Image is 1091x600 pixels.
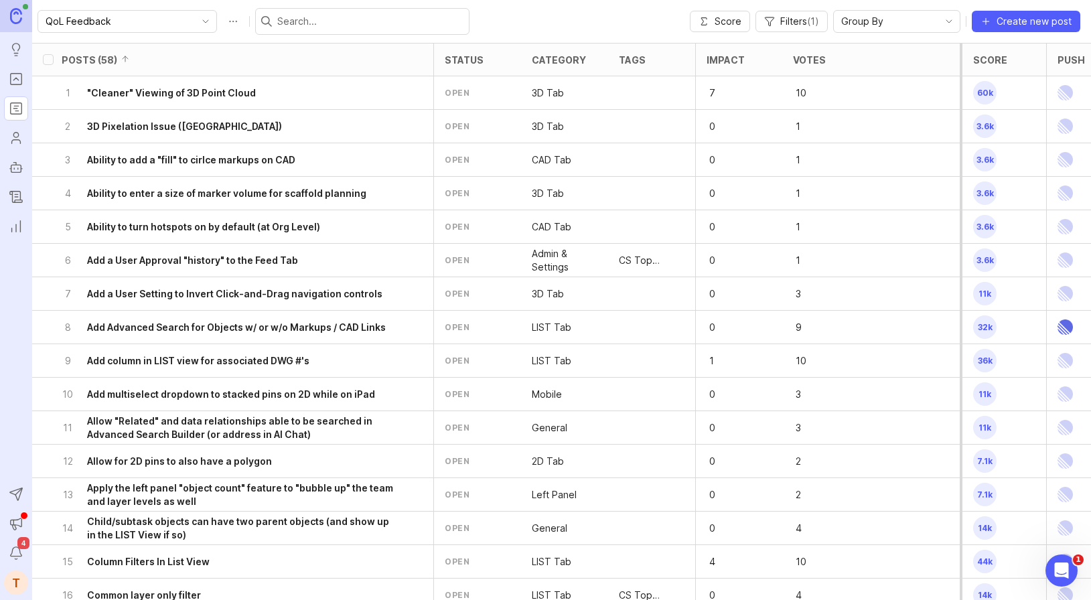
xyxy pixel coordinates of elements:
[973,148,997,171] span: 3.6k
[4,126,28,150] a: Users
[1045,554,1078,587] iframe: Intercom live chat
[707,552,748,571] p: 4
[793,352,834,370] p: 10
[973,215,997,238] span: 3.6k
[277,14,463,29] input: Search...
[62,244,395,277] button: 6Add a User Approval "history" to the Feed Tab
[532,522,567,535] p: General
[619,254,684,267] p: CS Top Request
[532,388,562,401] p: Mobile
[793,552,834,571] p: 10
[707,285,748,303] p: 0
[62,388,74,401] p: 10
[87,388,375,401] h6: Add multiselect dropdown to stacked pins on 2D while on iPad
[1058,545,1073,578] img: Linear Logo
[532,120,564,133] p: 3D Tab
[445,422,469,433] div: open
[715,15,741,28] span: Score
[973,181,997,205] span: 3.6k
[62,512,395,544] button: 14Child/subtask objects can have two parent objects (and show up in the LIST View if so)
[1058,277,1073,310] img: Linear Logo
[707,385,748,404] p: 0
[793,385,834,404] p: 3
[532,153,571,167] p: CAD Tab
[973,382,997,406] span: 11k
[997,15,1072,28] span: Create new post
[445,121,469,132] div: open
[445,154,469,165] div: open
[62,220,74,234] p: 5
[445,355,469,366] div: open
[532,455,564,468] div: 2D Tab
[38,10,217,33] div: toggle menu
[62,254,74,267] p: 6
[707,452,748,471] p: 0
[793,117,834,136] p: 1
[87,455,272,468] h6: Allow for 2D pins to also have a polygon
[17,537,29,549] span: 4
[445,288,469,299] div: open
[973,55,1007,65] div: Score
[87,153,295,167] h6: Ability to add a "fill" to cirlce markups on CAD
[938,16,960,27] svg: toggle icon
[62,488,74,502] p: 13
[62,311,395,344] button: 8Add Advanced Search for Objects w/ or w/o Markups / CAD Links
[195,16,216,27] svg: toggle icon
[62,143,395,176] button: 3Ability to add a "fill" to cirlce markups on CAD
[1073,554,1084,565] span: 1
[87,321,386,334] h6: Add Advanced Search for Objects w/ or w/o Markups / CAD Links
[793,55,826,65] div: Votes
[62,120,74,133] p: 2
[4,214,28,238] a: Reporting
[4,571,28,595] button: T
[445,187,469,199] div: open
[532,321,571,334] p: LIST Tab
[532,555,571,569] p: LIST Tab
[4,96,28,121] a: Roadmaps
[1058,344,1073,377] img: Linear Logo
[62,153,74,167] p: 3
[707,184,748,203] p: 0
[62,86,74,100] p: 1
[841,14,883,29] span: Group By
[445,388,469,400] div: open
[445,522,469,534] div: open
[1058,445,1073,477] img: Linear Logo
[62,344,395,377] button: 9Add column in LIST view for associated DWG #'s
[4,512,28,536] button: Announcements
[62,287,74,301] p: 7
[793,519,834,538] p: 4
[87,515,395,542] h6: Child/subtask objects can have two parent objects (and show up in the LIST View if so)
[793,452,834,471] p: 2
[707,218,748,236] p: 0
[62,478,395,511] button: 13Apply the left panel "object count" feature to "bubble up" the team and layer levels as well
[62,421,74,435] p: 11
[62,411,395,444] button: 11Allow "Related" and data relationships able to be searched in Advanced Search Builder (or addre...
[973,449,997,473] span: 7.1k
[87,287,382,301] h6: Add a User Setting to Invert Click-and-Drag navigation controls
[707,117,748,136] p: 0
[532,354,571,368] p: LIST Tab
[222,11,244,32] button: Roadmap options
[532,488,577,502] p: Left Panel
[1058,378,1073,410] img: Linear Logo
[973,248,997,272] span: 3.6k
[1058,512,1073,544] img: Linear Logo
[1058,210,1073,243] img: Linear Logo
[532,86,564,100] p: 3D Tab
[532,55,586,65] div: category
[707,55,745,65] div: Impact
[793,285,834,303] p: 3
[973,349,997,372] span: 36k
[1058,55,1085,65] div: Push
[62,55,117,65] div: Posts (58)
[707,352,748,370] p: 1
[87,555,210,569] h6: Column Filters In List View
[532,187,564,200] div: 3D Tab
[62,522,74,535] p: 14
